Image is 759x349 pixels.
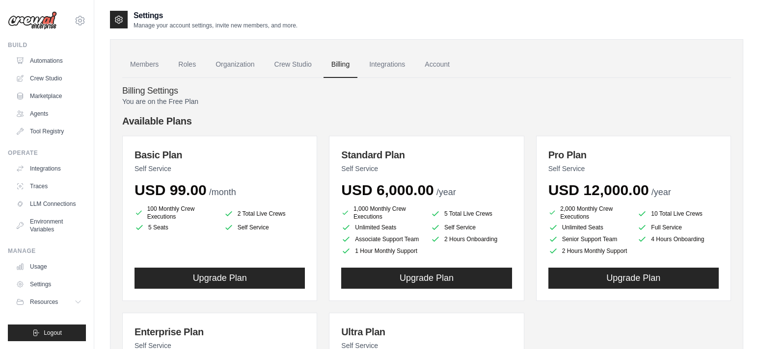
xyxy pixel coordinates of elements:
div: Operate [8,149,86,157]
p: You are on the Free Plan [122,97,731,106]
li: 1,000 Monthly Crew Executions [341,205,423,221]
a: Agents [12,106,86,122]
li: Unlimited Seats [341,223,423,232]
a: Account [417,51,458,78]
button: Upgrade Plan [341,268,512,289]
span: Logout [44,329,62,337]
a: Traces [12,178,86,194]
span: Resources [30,298,58,306]
span: USD 12,000.00 [548,182,649,198]
h3: Basic Plan [135,148,305,162]
h3: Standard Plan [341,148,512,162]
li: 2 Hours Monthly Support [548,246,630,256]
a: Marketplace [12,88,86,104]
a: Environment Variables [12,214,86,237]
span: /month [209,187,236,197]
li: Associate Support Team [341,234,423,244]
li: Self Service [431,223,512,232]
h2: Settings [134,10,298,22]
a: Billing [324,51,357,78]
button: Upgrade Plan [135,268,305,289]
a: Tool Registry [12,124,86,139]
a: LLM Connections [12,196,86,212]
button: Logout [8,324,86,341]
a: Organization [208,51,262,78]
div: Build [8,41,86,49]
li: Unlimited Seats [548,223,630,232]
h4: Billing Settings [122,86,731,97]
li: Self Service [224,223,305,232]
h3: Enterprise Plan [135,325,305,339]
h3: Pro Plan [548,148,719,162]
li: 5 Total Live Crews [431,207,512,221]
p: Self Service [548,164,719,174]
a: Integrations [12,161,86,176]
a: Roles [170,51,204,78]
a: Crew Studio [267,51,320,78]
li: 10 Total Live Crews [637,207,719,221]
h3: Ultra Plan [341,325,512,339]
span: /year [436,187,456,197]
li: 2 Total Live Crews [224,207,305,221]
a: Automations [12,53,86,69]
a: Settings [12,276,86,292]
button: Resources [12,294,86,310]
li: 5 Seats [135,223,216,232]
li: 100 Monthly Crew Executions [135,205,216,221]
a: Usage [12,259,86,274]
span: USD 99.00 [135,182,207,198]
li: 2 Hours Onboarding [431,234,512,244]
li: 2,000 Monthly Crew Executions [548,205,630,221]
button: Upgrade Plan [548,268,719,289]
li: 1 Hour Monthly Support [341,246,423,256]
a: Crew Studio [12,71,86,86]
p: Self Service [341,164,512,174]
span: /year [651,187,671,197]
p: Self Service [135,164,305,174]
h4: Available Plans [122,114,731,128]
a: Integrations [361,51,413,78]
p: Manage your account settings, invite new members, and more. [134,22,298,29]
li: Senior Support Team [548,234,630,244]
li: Full Service [637,223,719,232]
div: Manage [8,247,86,255]
li: 4 Hours Onboarding [637,234,719,244]
span: USD 6,000.00 [341,182,434,198]
img: Logo [8,11,57,30]
a: Members [122,51,166,78]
